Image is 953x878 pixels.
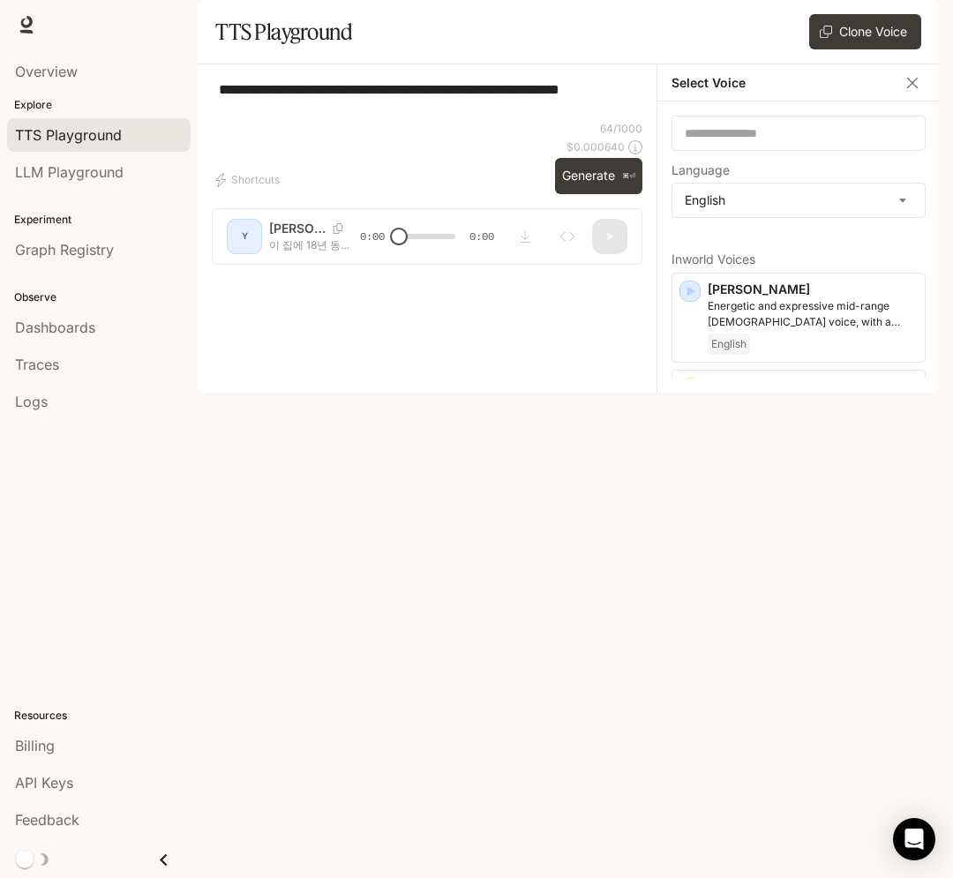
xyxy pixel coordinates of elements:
p: $ 0.000640 [567,139,625,154]
p: Energetic and expressive mid-range male voice, with a mildly nasal quality [708,298,918,330]
div: Open Intercom Messenger [893,818,935,860]
p: 64 / 1000 [600,121,642,136]
h1: TTS Playground [215,14,352,49]
p: ⌘⏎ [622,171,635,182]
p: [PERSON_NAME] [708,281,918,298]
span: English [708,334,750,355]
button: Shortcuts [212,166,287,194]
p: Language [672,164,730,176]
div: English [672,184,925,217]
button: Generate⌘⏎ [555,158,642,194]
button: Clone Voice [809,14,921,49]
p: Inworld Voices [672,253,926,266]
p: [PERSON_NAME] [708,378,918,395]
